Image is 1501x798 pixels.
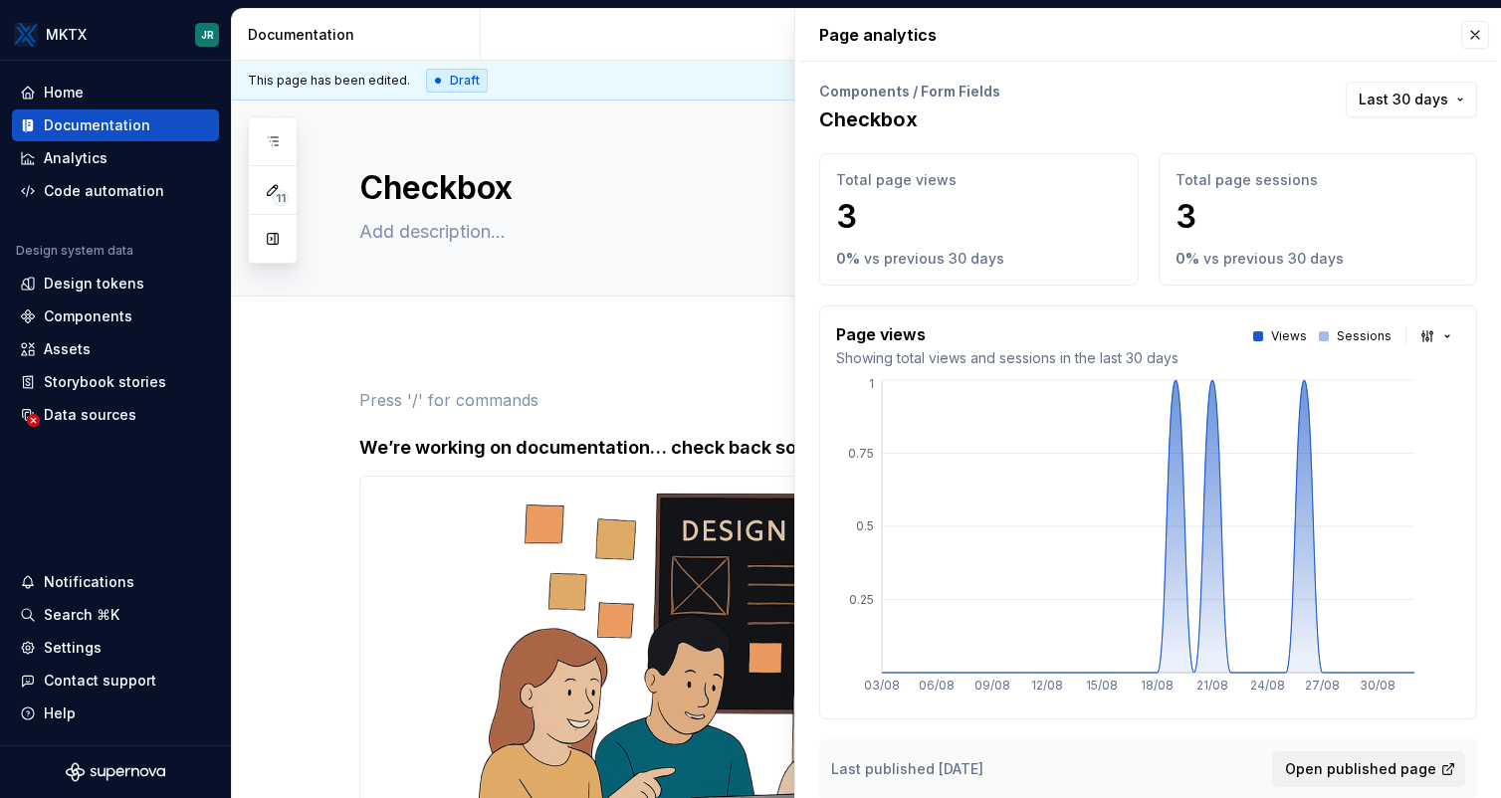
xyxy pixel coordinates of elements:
a: Data sources [12,399,219,431]
div: Search ⌘K [44,605,119,625]
p: Page analytics [819,9,1477,61]
p: Sessions [1337,328,1392,344]
tspan: 09/08 [974,678,1010,693]
h4: We’re working on documentation… check back soon! [359,436,1064,460]
a: Analytics [12,142,219,174]
p: Page views [836,322,1179,346]
div: JR [201,27,214,43]
button: Search ⌘K [12,599,219,631]
a: Documentation [12,109,219,141]
tspan: 06/08 [919,678,955,693]
span: Open published page [1285,759,1436,779]
a: Components [12,300,219,332]
tspan: 0.75 [848,446,874,461]
div: Settings [44,638,102,658]
a: Code automation [12,175,219,207]
tspan: 27/08 [1305,678,1340,693]
tspan: 18/08 [1141,678,1174,693]
div: Design tokens [44,274,144,294]
tspan: 0.5 [856,518,874,533]
button: Help [12,698,219,729]
tspan: 21/08 [1196,678,1228,693]
svg: Supernova Logo [66,762,165,782]
div: Data sources [44,405,136,425]
tspan: 30/08 [1360,678,1395,693]
tspan: 12/08 [1031,678,1063,693]
a: Assets [12,333,219,365]
p: 0 % [1176,249,1199,269]
p: vs previous 30 days [864,249,1004,269]
p: 0 % [836,249,860,269]
div: Assets [44,339,91,359]
p: Components / Form Fields [819,82,1000,101]
p: Views [1271,328,1307,344]
div: MKTX [46,25,87,45]
div: Documentation [44,115,150,135]
div: Code automation [44,181,164,201]
p: Last published [DATE] [831,759,983,779]
a: Home [12,77,219,108]
p: vs previous 30 days [1203,249,1344,269]
img: 6599c211-2218-4379-aa47-474b768e6477.png [14,23,38,47]
tspan: 0.25 [849,592,874,607]
textarea: Checkbox [355,164,1060,212]
button: Notifications [12,566,219,598]
button: Contact support [12,665,219,697]
tspan: 15/08 [1086,678,1118,693]
div: Analytics [44,148,107,168]
div: Draft [426,69,488,93]
tspan: 03/08 [864,678,900,693]
div: Help [44,703,76,723]
div: Notifications [44,572,134,592]
tspan: 1 [869,376,874,391]
p: Total page views [836,170,1122,190]
button: Last 30 days [1346,82,1477,117]
button: MKTXJR [4,13,227,56]
p: 3 [1176,197,1461,237]
div: Components [44,306,132,326]
a: Storybook stories [12,366,219,398]
a: Design tokens [12,268,219,299]
span: Last 30 days [1359,90,1448,109]
p: Total page sessions [1176,170,1461,190]
div: Storybook stories [44,372,166,392]
span: 11 [273,190,289,206]
div: Contact support [44,671,156,691]
div: Design system data [16,243,133,259]
button: Open published page [1272,751,1465,787]
a: Settings [12,632,219,664]
p: 3 [836,197,1122,237]
p: Checkbox [819,105,1000,133]
div: Home [44,83,84,102]
p: Showing total views and sessions in the last 30 days [836,348,1179,368]
span: This page has been edited. [248,73,410,89]
tspan: 24/08 [1250,678,1285,693]
div: Documentation [248,25,472,45]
